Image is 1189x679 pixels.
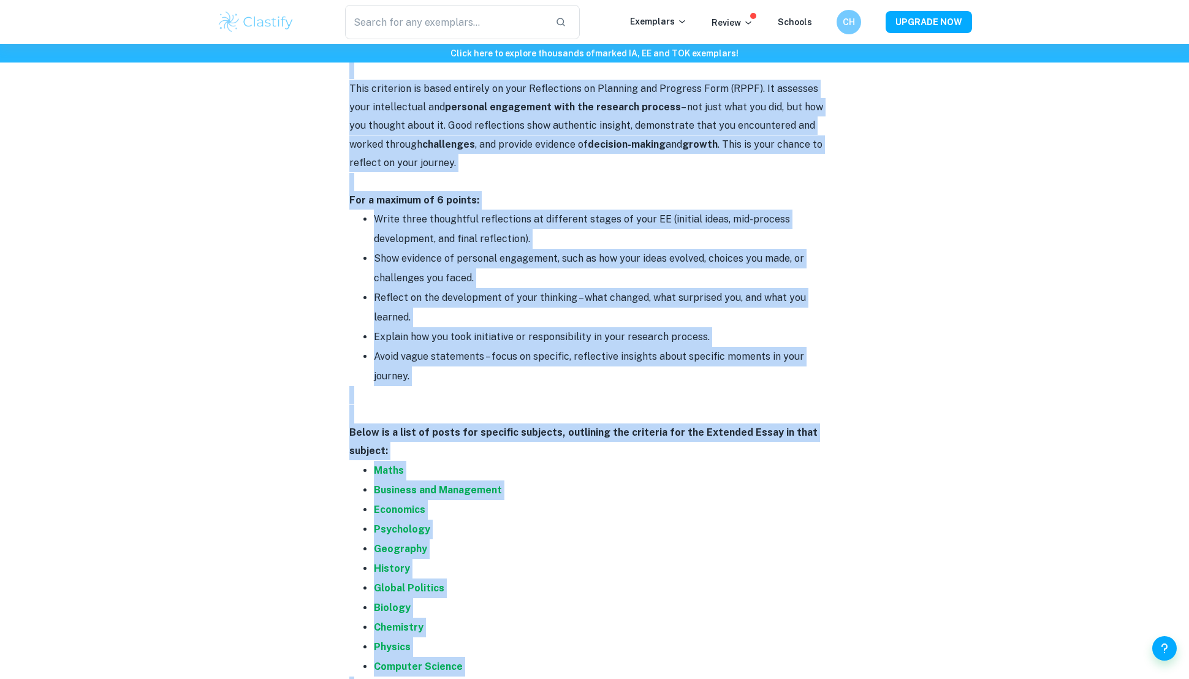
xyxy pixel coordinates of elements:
a: Psychology [374,523,430,535]
button: Help and Feedback [1152,636,1177,661]
input: Search for any exemplars... [345,5,545,39]
a: Schools [778,17,812,27]
li: Reflect on the development of your thinking – what changed, what surprised you, and what you lear... [374,288,840,327]
button: UPGRADE NOW [886,11,972,33]
li: Show evidence of personal engagement, such as how your ideas evolved, choices you made, or challe... [374,249,840,288]
li: Write three thoughtful reflections at different stages of your EE (initial ideas, mid-process dev... [374,210,840,249]
a: Biology [374,602,411,613]
strong: For a maximum of 6 points: [349,194,479,206]
strong: growth [682,138,718,150]
a: Maths [374,465,404,476]
strong: decision-making [588,138,666,150]
strong: challenges [422,138,475,150]
a: Geography [374,543,427,555]
img: Clastify logo [217,10,295,34]
a: Chemistry [374,621,424,633]
a: Global Politics [374,582,444,594]
button: CH [837,10,861,34]
a: Physics [374,641,411,653]
li: Explain how you took initiative or responsibility in your research process. [374,327,840,347]
strong: personal engagement with the research process [445,101,681,113]
a: Business and Management [374,484,502,496]
strong: Below is a list of posts for specific subjects, outlining the criteria for the Extended Essay in ... [349,427,818,457]
a: History [374,563,410,574]
a: Computer Science [374,661,463,672]
p: This criterion is based entirely on your Reflections on Planning and Progress Form (RPPF). It ass... [349,80,840,173]
h6: CH [842,15,856,29]
a: Economics [374,504,425,515]
p: Exemplars [630,15,687,28]
h6: Click here to explore thousands of marked IA, EE and TOK exemplars ! [2,47,1187,60]
li: Avoid vague statements – focus on specific, reflective insights about specific moments in your jo... [374,347,840,386]
p: Review [712,16,753,29]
